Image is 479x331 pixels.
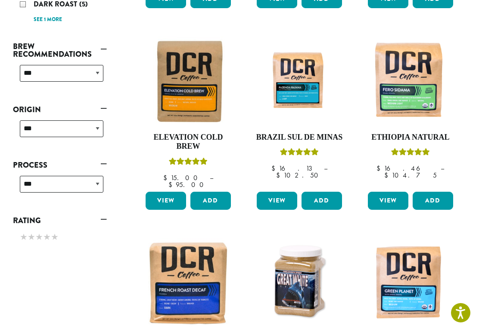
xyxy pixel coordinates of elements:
a: Origin [13,102,107,117]
img: DCR-Fero-Sidama-Coffee-Bag-2019-300x300.png [366,37,455,126]
div: Rated 5.00 out of 5 [280,147,319,160]
img: Great-White-Coffee.png [255,238,344,328]
h4: Elevation Cold Brew [143,133,233,151]
div: Rating [13,228,107,248]
span: $ [163,173,171,182]
bdi: 15.00 [163,173,202,182]
a: Brazil Sul De MinasRated 5.00 out of 5 [255,37,344,188]
span: – [324,164,327,173]
div: Rated 5.00 out of 5 [169,156,208,169]
a: View [146,192,186,210]
span: ★ [35,231,43,243]
span: ★ [28,231,35,243]
span: $ [376,164,384,173]
img: DCR-Green-Planet-Coffee-Bag-300x300.png [366,238,455,328]
a: Brew Recommendations [13,39,107,61]
span: $ [276,171,283,180]
img: French-Roast-Decaf-12oz-300x300.jpg [143,238,233,328]
span: ★ [43,231,51,243]
span: – [210,173,213,182]
img: Fazenda-Rainha_12oz_Mockup.jpg [255,48,344,115]
bdi: 95.00 [168,180,208,189]
bdi: 102.50 [276,171,322,180]
bdi: 16.13 [271,164,316,173]
a: Process [13,158,107,172]
span: $ [271,164,279,173]
span: ★ [20,231,28,243]
a: View [368,192,408,210]
span: $ [384,171,392,180]
span: ★ [51,231,59,243]
a: Ethiopia NaturalRated 5.00 out of 5 [366,37,455,188]
div: Origin [13,117,107,147]
bdi: 16.46 [376,164,432,173]
button: Add [190,192,231,210]
a: See 1 more [34,15,62,24]
a: View [257,192,297,210]
div: Process [13,172,107,203]
bdi: 104.75 [384,171,437,180]
div: Rated 5.00 out of 5 [391,147,430,160]
a: Rating [13,213,107,228]
button: Add [302,192,342,210]
span: $ [168,180,176,189]
button: Add [413,192,453,210]
h4: Ethiopia Natural [366,133,455,142]
a: Elevation Cold BrewRated 5.00 out of 5 [143,37,233,188]
span: – [441,164,444,173]
img: Elevation-Cold-Brew-300x300.jpg [143,37,233,126]
h4: Brazil Sul De Minas [255,133,344,142]
div: Brew Recommendations [13,61,107,92]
